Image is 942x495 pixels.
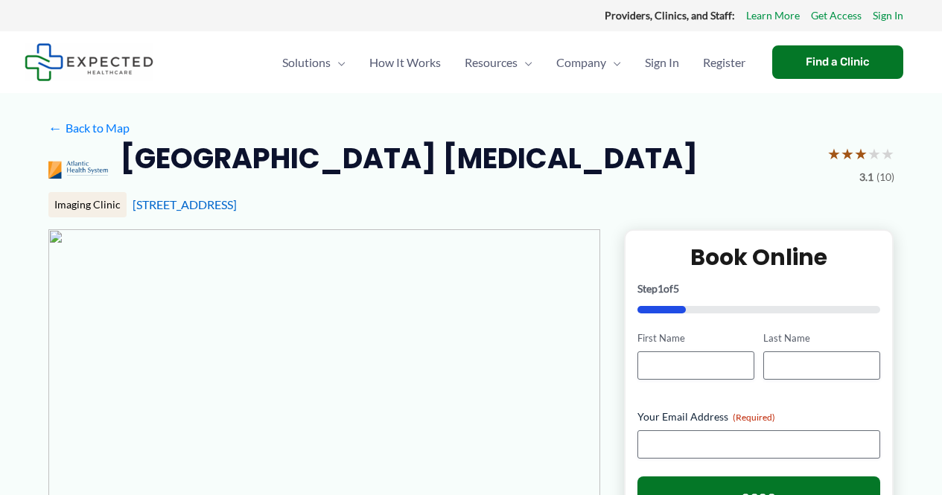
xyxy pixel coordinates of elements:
span: ★ [854,140,868,167]
a: Learn More [746,6,800,25]
span: Solutions [282,36,331,89]
span: ★ [827,140,841,167]
h2: [GEOGRAPHIC_DATA] [MEDICAL_DATA] [120,140,698,176]
span: ← [48,121,63,135]
label: First Name [637,331,754,345]
span: 3.1 [859,167,873,187]
h2: Book Online [637,243,881,272]
a: Get Access [811,6,862,25]
span: Menu Toggle [606,36,621,89]
p: Step of [637,284,881,294]
span: ★ [881,140,894,167]
span: (Required) [733,412,775,423]
span: (10) [876,167,894,187]
span: Register [703,36,745,89]
span: How It Works [369,36,441,89]
a: SolutionsMenu Toggle [270,36,357,89]
span: 1 [658,282,663,295]
a: ←Back to Map [48,117,130,139]
img: Expected Healthcare Logo - side, dark font, small [25,43,153,81]
span: ★ [841,140,854,167]
label: Your Email Address [637,409,881,424]
span: ★ [868,140,881,167]
span: 5 [673,282,679,295]
a: How It Works [357,36,453,89]
a: Find a Clinic [772,45,903,79]
strong: Providers, Clinics, and Staff: [605,9,735,22]
a: CompanyMenu Toggle [544,36,633,89]
span: Company [556,36,606,89]
span: Menu Toggle [518,36,532,89]
a: Sign In [873,6,903,25]
a: Sign In [633,36,691,89]
label: Last Name [763,331,880,345]
span: Resources [465,36,518,89]
span: Sign In [645,36,679,89]
a: ResourcesMenu Toggle [453,36,544,89]
nav: Primary Site Navigation [270,36,757,89]
a: [STREET_ADDRESS] [133,197,237,211]
span: Menu Toggle [331,36,346,89]
a: Register [691,36,757,89]
div: Imaging Clinic [48,192,127,217]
